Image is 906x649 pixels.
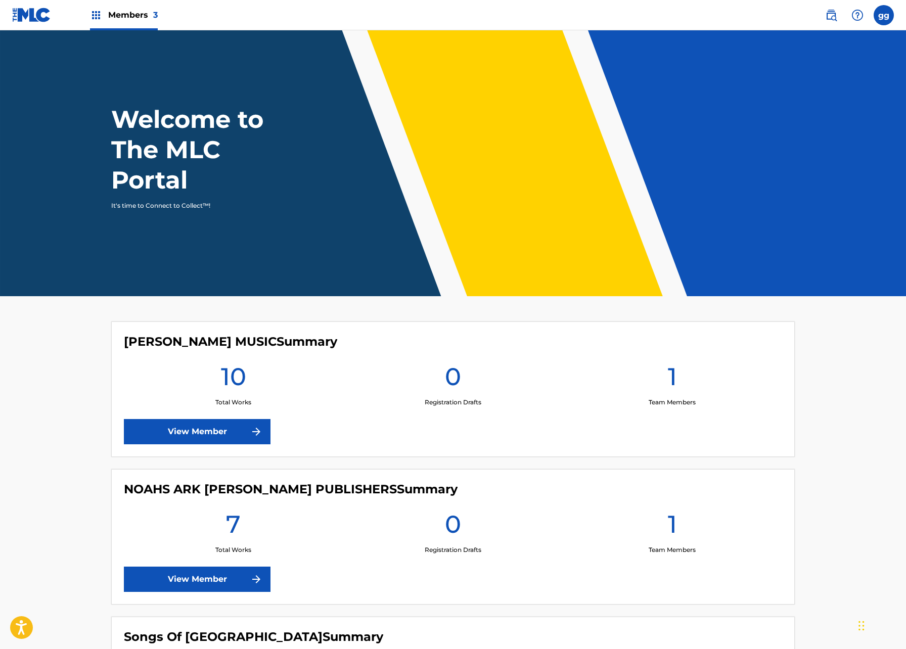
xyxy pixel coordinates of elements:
[90,9,102,21] img: Top Rightsholders
[874,5,894,25] div: User Menu
[668,509,677,545] h1: 1
[858,611,865,641] div: Drag
[825,9,837,21] img: search
[124,482,458,497] h4: NOAHS ARK ROBERT PUBLISHERS
[108,9,158,21] span: Members
[668,361,677,398] h1: 1
[855,600,906,649] iframe: Chat Widget
[425,398,481,407] p: Registration Drafts
[124,419,270,444] a: View Member
[649,545,696,554] p: Team Members
[649,398,696,407] p: Team Members
[111,104,300,195] h1: Welcome to The MLC Portal
[221,361,246,398] h1: 10
[847,5,868,25] div: Help
[877,446,906,537] iframe: Resource Center
[124,334,337,349] h4: GLENDA GREEN MUSIC
[111,201,287,210] p: It's time to Connect to Collect™!
[821,5,841,25] a: Public Search
[425,545,481,554] p: Registration Drafts
[215,398,251,407] p: Total Works
[124,567,270,592] a: View Member
[445,361,461,398] h1: 0
[250,573,262,585] img: f7272a7cc735f4ea7f67.svg
[851,9,864,21] img: help
[124,629,383,644] h4: Songs Of 9th Street
[445,509,461,545] h1: 0
[12,8,51,22] img: MLC Logo
[250,426,262,438] img: f7272a7cc735f4ea7f67.svg
[215,545,251,554] p: Total Works
[226,509,241,545] h1: 7
[153,10,158,20] span: 3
